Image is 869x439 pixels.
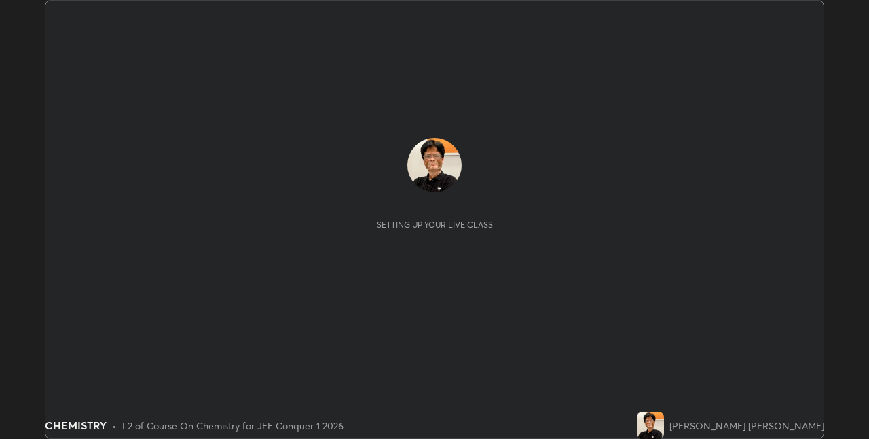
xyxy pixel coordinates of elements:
[377,219,493,230] div: Setting up your live class
[669,419,824,433] div: [PERSON_NAME] [PERSON_NAME]
[407,138,462,192] img: 9ecfa41c2d824964b331197ca6b6b115.jpg
[122,419,344,433] div: L2 of Course On Chemistry for JEE Conquer 1 2026
[637,412,664,439] img: 9ecfa41c2d824964b331197ca6b6b115.jpg
[112,419,117,433] div: •
[45,417,107,434] div: CHEMISTRY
